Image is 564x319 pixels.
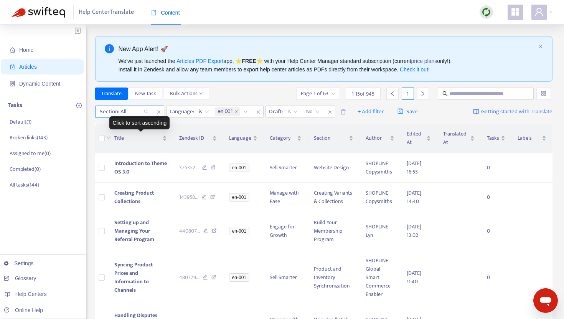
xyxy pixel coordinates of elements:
[215,107,240,116] span: en-001
[314,134,347,142] span: Section
[170,89,203,98] span: Bulk Actions
[407,188,421,206] span: [DATE] 14:40
[308,153,360,183] td: Website Design
[264,124,308,153] th: Category
[308,124,360,153] th: Section
[19,47,33,53] span: Home
[8,101,22,110] p: Tasks
[306,106,320,117] span: No
[407,130,424,147] span: Edited At
[287,106,298,117] span: is
[135,89,156,98] span: New Task
[360,250,401,305] td: SHOPLINE Global Smart Commerce Enabler
[264,212,308,250] td: Engage for Growth
[443,130,468,147] span: Translated At
[105,44,114,53] span: info-circle
[420,91,425,96] span: right
[264,153,308,183] td: Sell Smarter
[4,260,34,266] a: Settings
[129,88,162,100] button: New Task
[95,88,128,100] button: Translate
[234,110,238,114] span: close
[114,218,154,244] span: Setting up and Managing Your Referral Program
[534,7,544,17] span: user
[481,107,552,116] span: Getting started with Translate
[358,107,384,116] span: + Add filter
[401,124,437,153] th: Edited At
[10,134,48,142] p: Broken links ( 143 )
[229,227,249,235] span: en-001
[308,250,360,305] td: Product and Inventory Synchronization
[360,124,401,153] th: Author
[19,81,60,87] span: Dynamic Content
[392,106,424,118] button: saveSave
[76,103,82,108] span: plus-circle
[10,81,15,86] span: container
[308,183,360,212] td: Creating Variants & Collections
[533,288,558,313] iframe: メッセージングウィンドウを開くボタン
[511,124,552,153] th: Labels
[218,107,233,116] span: en-001
[481,250,511,305] td: 0
[266,106,284,117] span: Draft :
[15,291,47,297] span: Help Centers
[109,116,170,129] div: Click to sort ascending
[270,134,295,142] span: Category
[10,118,31,126] p: Default ( 1 )
[400,66,430,73] a: Check it out!
[10,165,41,173] p: Completed ( 0 )
[390,91,395,96] span: left
[325,107,335,117] span: close
[360,212,401,250] td: SHOPLINE Lyn
[119,44,536,54] div: New App Alert! 🚀
[242,58,256,64] b: FREE
[119,57,536,74] div: We've just launched the app, ⭐ ⭐️ with your Help Center Manager standard subscription (current on...
[308,212,360,250] td: Build Your Membership Program
[4,275,36,281] a: Glossary
[442,91,448,96] span: search
[167,106,195,117] span: Language :
[482,7,491,17] img: sync.dc5367851b00ba804db3.png
[481,212,511,250] td: 0
[4,307,43,313] a: Online Help
[340,109,346,115] span: delete
[10,47,15,53] span: home
[179,227,200,235] span: 440807 ...
[19,64,37,70] span: Articles
[407,222,421,240] span: [DATE] 13:02
[511,7,520,17] span: appstore
[12,7,65,18] img: Swifteq
[229,273,249,282] span: en-001
[352,106,390,118] button: + Add filter
[397,108,403,114] span: save
[154,107,164,117] span: close
[253,107,263,117] span: close
[538,44,543,49] button: close
[487,134,499,142] span: Tasks
[199,92,203,96] span: down
[402,88,414,100] div: 1
[366,134,389,142] span: Author
[360,153,401,183] td: SHOPLINE Copysmiths
[411,58,437,64] a: price plans
[360,183,401,212] td: SHOPLINE Copysmiths
[151,10,157,15] span: book
[352,90,374,98] span: 1 - 15 of 945
[114,260,153,294] span: Syncing Product Prices and Information to Channels
[397,107,418,116] span: Save
[437,124,481,153] th: Translated At
[481,153,511,183] td: 0
[10,149,51,157] p: Assigned to me ( 0 )
[151,10,180,16] span: Content
[10,64,15,69] span: account-book
[164,88,209,100] button: Bulk Actionsdown
[518,134,540,142] span: Labels
[407,159,421,176] span: [DATE] 16:55
[10,181,39,189] p: All tasks ( 144 )
[223,124,264,153] th: Language
[407,269,421,286] span: [DATE] 11:40
[264,183,308,212] td: Manage with Ease
[179,273,200,282] span: 480779 ...
[473,106,552,118] a: Getting started with Translate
